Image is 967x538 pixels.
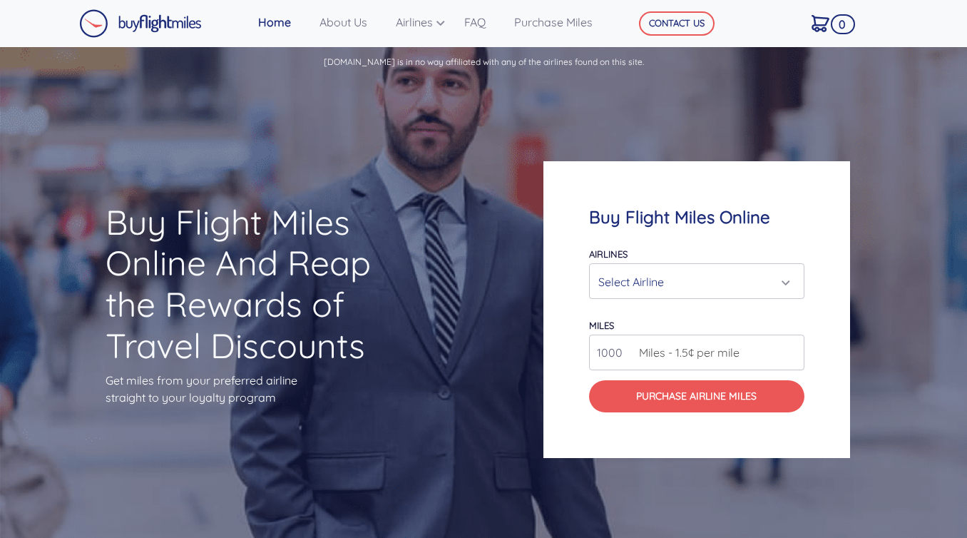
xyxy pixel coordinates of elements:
[390,8,459,36] a: Airlines
[589,380,804,412] button: Purchase Airline Miles
[589,248,628,260] label: Airlines
[632,344,740,361] span: Miles - 1.5¢ per mile
[314,8,390,36] a: About Us
[79,6,202,41] a: Buy Flight Miles Logo
[79,9,202,38] img: Buy Flight Miles Logo
[508,8,615,36] a: Purchase Miles
[598,268,787,295] div: Select Airline
[459,8,508,36] a: FAQ
[812,15,829,32] img: Cart
[831,14,855,34] span: 0
[106,372,424,406] p: Get miles from your preferred airline straight to your loyalty program
[106,202,424,366] h1: Buy Flight Miles Online And Reap the Rewards of Travel Discounts
[589,263,804,299] button: Select Airline
[589,207,804,228] h4: Buy Flight Miles Online
[639,11,715,36] button: CONTACT US
[252,8,314,36] a: Home
[589,320,614,331] label: miles
[806,8,849,38] a: 0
